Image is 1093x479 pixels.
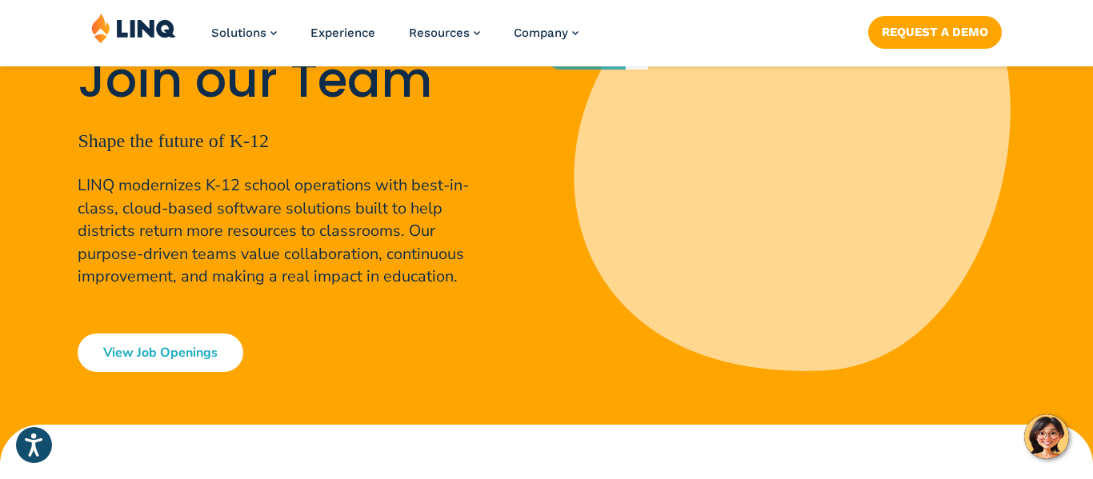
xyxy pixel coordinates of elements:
[78,174,502,289] p: LINQ modernizes K-12 school operations with best-in-class, cloud-based software solutions built t...
[868,16,1002,48] a: Request a Demo
[91,13,176,43] img: LINQ | K‑12 Software
[211,26,277,40] a: Solutions
[514,26,579,40] a: Company
[211,26,266,40] span: Solutions
[78,333,243,372] a: View Job Openings
[514,26,568,40] span: Company
[868,13,1002,48] nav: Button Navigation
[78,52,502,109] h2: Join our Team
[211,13,579,66] nav: Primary Navigation
[409,26,470,40] span: Resources
[409,26,480,40] a: Resources
[310,26,375,40] a: Experience
[1024,414,1069,459] button: Hello, have a question? Let’s chat.
[78,126,502,155] p: Shape the future of K-12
